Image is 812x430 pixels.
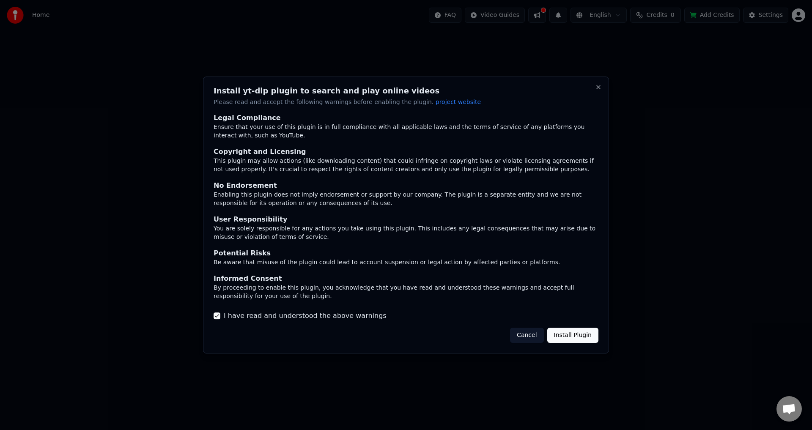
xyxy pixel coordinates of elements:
[214,123,598,140] div: Ensure that your use of this plugin is in full compliance with all applicable laws and the terms ...
[214,87,598,95] h2: Install yt-dlp plugin to search and play online videos
[214,284,598,301] div: By proceeding to enable this plugin, you acknowledge that you have read and understood these warn...
[214,258,598,267] div: Be aware that misuse of the plugin could lead to account suspension or legal action by affected p...
[436,99,481,105] span: project website
[214,147,598,157] div: Copyright and Licensing
[214,274,598,284] div: Informed Consent
[510,328,543,343] button: Cancel
[214,157,598,174] div: This plugin may allow actions (like downloading content) that could infringe on copyright laws or...
[224,311,387,321] label: I have read and understood the above warnings
[214,248,598,258] div: Potential Risks
[214,113,598,123] div: Legal Compliance
[214,98,598,107] p: Please read and accept the following warnings before enabling the plugin.
[214,225,598,241] div: You are solely responsible for any actions you take using this plugin. This includes any legal co...
[214,214,598,225] div: User Responsibility
[547,328,598,343] button: Install Plugin
[214,181,598,191] div: No Endorsement
[214,191,598,208] div: Enabling this plugin does not imply endorsement or support by our company. The plugin is a separa...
